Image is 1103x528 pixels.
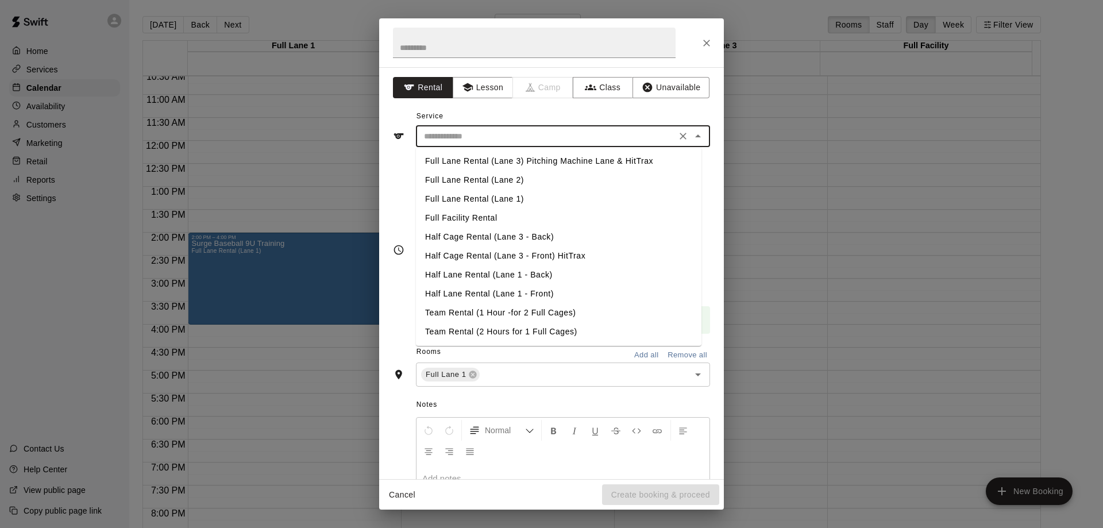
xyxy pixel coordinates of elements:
[690,367,706,383] button: Open
[416,209,701,228] li: Full Facility Rental
[416,396,710,414] span: Notes
[453,77,513,98] button: Lesson
[421,368,480,381] div: Full Lane 1
[416,246,701,265] li: Half Cage Rental (Lane 3 - Front) HitTrax
[416,152,701,171] li: Full Lane Rental (Lane 3) Pitching Machine Lane & HitTrax
[544,420,564,441] button: Format Bold
[393,479,404,490] svg: Notes
[633,77,709,98] button: Unavailable
[393,77,453,98] button: Rental
[419,441,438,461] button: Center Align
[460,441,480,461] button: Justify Align
[585,420,605,441] button: Format Underline
[647,420,667,441] button: Insert Link
[393,244,404,256] svg: Timing
[513,77,573,98] span: Camps can only be created in the Services page
[421,369,470,380] span: Full Lane 1
[416,171,701,190] li: Full Lane Rental (Lane 2)
[673,420,693,441] button: Left Align
[416,284,701,303] li: Half Lane Rental (Lane 1 - Front)
[606,420,626,441] button: Format Strikethrough
[384,484,421,506] button: Cancel
[675,128,691,144] button: Clear
[416,303,701,322] li: Team Rental (1 Hour -for 2 Full Cages)
[439,441,459,461] button: Right Align
[416,190,701,209] li: Full Lane Rental (Lane 1)
[393,369,404,380] svg: Rooms
[565,420,584,441] button: Format Italics
[416,112,443,120] span: Service
[416,322,701,341] li: Team Rental (2 Hours for 1 Full Cages)
[665,346,710,364] button: Remove all
[627,420,646,441] button: Insert Code
[419,420,438,441] button: Undo
[416,348,441,356] span: Rooms
[696,33,717,53] button: Close
[573,77,633,98] button: Class
[485,425,525,436] span: Normal
[464,420,539,441] button: Formatting Options
[393,130,404,142] svg: Service
[628,346,665,364] button: Add all
[690,128,706,144] button: Close
[416,228,701,246] li: Half Cage Rental (Lane 3 - Back)
[416,265,701,284] li: Half Lane Rental (Lane 1 - Back)
[439,420,459,441] button: Redo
